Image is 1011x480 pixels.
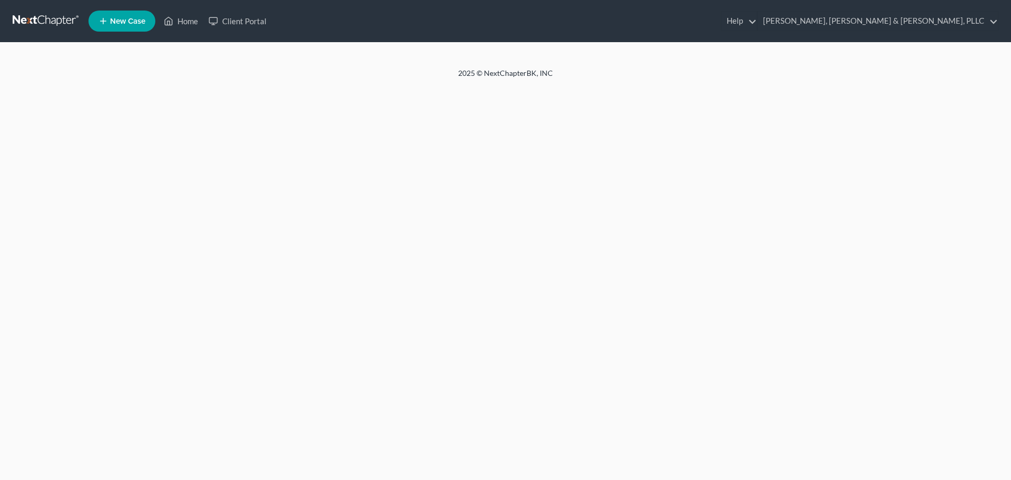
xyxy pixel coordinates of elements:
a: Home [158,12,203,31]
a: Client Portal [203,12,272,31]
new-legal-case-button: New Case [88,11,155,32]
div: 2025 © NextChapterBK, INC [205,68,806,87]
a: Help [721,12,757,31]
a: [PERSON_NAME], [PERSON_NAME] & [PERSON_NAME], PLLC [758,12,998,31]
